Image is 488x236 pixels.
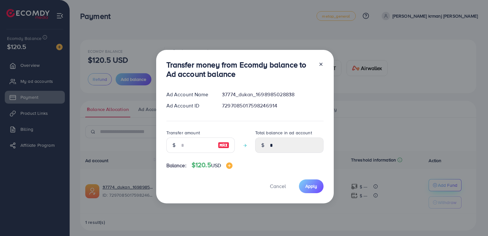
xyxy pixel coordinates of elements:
[166,130,200,136] label: Transfer amount
[166,60,313,79] h3: Transfer money from Ecomdy balance to Ad account balance
[262,179,294,193] button: Cancel
[192,161,233,169] h4: $120.5
[270,183,286,190] span: Cancel
[161,91,217,98] div: Ad Account Name
[255,130,312,136] label: Total balance in ad account
[305,183,317,189] span: Apply
[211,162,221,169] span: USD
[217,102,328,109] div: 7297085017598246914
[166,162,187,169] span: Balance:
[161,102,217,109] div: Ad Account ID
[299,179,324,193] button: Apply
[218,141,229,149] img: image
[217,91,328,98] div: 37774_dukan_1698985028838
[226,162,233,169] img: image
[461,207,483,231] iframe: Chat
